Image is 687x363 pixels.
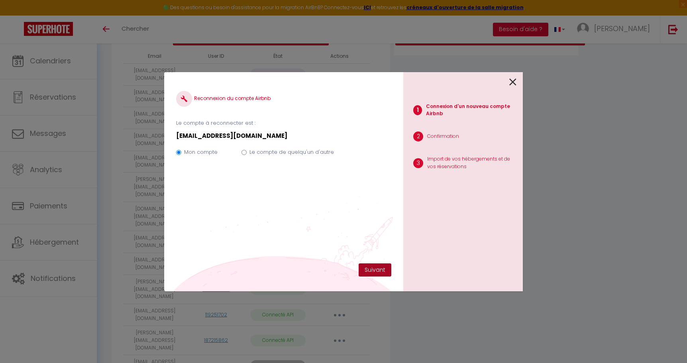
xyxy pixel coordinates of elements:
label: Le compte de quelqu'un d'autre [249,148,334,156]
span: 1 [413,105,422,115]
p: [EMAIL_ADDRESS][DOMAIN_NAME] [176,131,391,141]
p: Import de vos hébergements et de vos réservations [427,155,516,171]
span: 3 [413,158,423,168]
button: Suivant [359,263,391,277]
button: Ouvrir le widget de chat LiveChat [6,3,30,27]
label: Mon compte [184,148,218,156]
p: Le compte à reconnecter est : [176,119,391,127]
span: 2 [413,131,423,141]
p: Connexion d'un nouveau compte Airbnb [426,103,516,118]
h4: Reconnexion du compte Airbnb [176,91,391,107]
p: Confirmation [427,133,459,140]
